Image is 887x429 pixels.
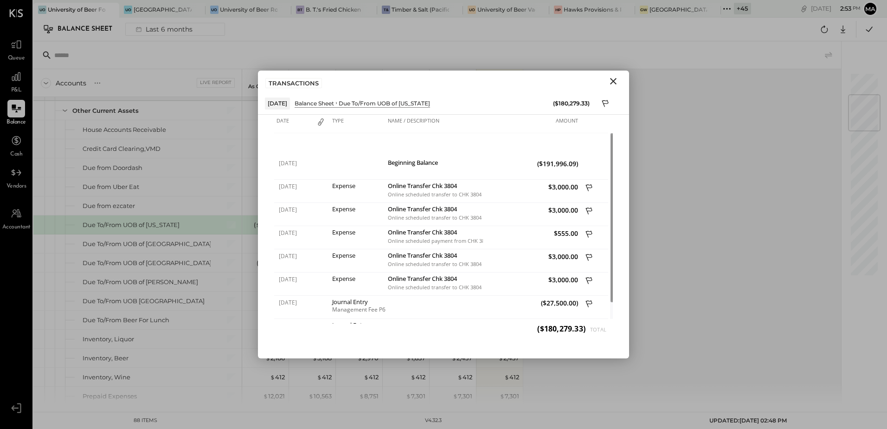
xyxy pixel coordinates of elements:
div: Hawks Provisions & Public House [564,6,621,13]
div: copy link [799,4,809,13]
div: 88 items [134,417,157,424]
span: ($180,279.33) [537,324,585,334]
div: Amount [483,115,580,133]
div: Online scheduled payment from CHK 3804 [388,238,481,244]
span: $3,000.00 [485,252,578,261]
div: Balance Sheet [295,99,334,107]
div: [GEOGRAPHIC_DATA] [649,6,707,13]
div: 7,301 [453,392,472,401]
div: Online scheduled transfer to CHK 3804 Confirmation# 1980896378 [388,284,481,291]
span: $ [317,373,322,381]
span: Total [585,326,606,333]
div: 7,301 [406,392,425,401]
span: $3,000.00 [485,182,578,191]
a: Queue [0,36,32,63]
div: Online Transfer Chk 3804 [388,182,481,191]
span: Balance [6,118,26,127]
div: Online scheduled transfer to CHK 3804 Confirmation# 1975014636 [388,191,481,198]
div: TRANSACTIONS [265,78,322,88]
span: $3,000.00 [485,275,578,284]
span: $ [312,354,317,362]
div: 412 [457,373,472,382]
div: Uo [124,6,132,14]
div: 412 [411,373,425,382]
div: Last 6 months [130,23,196,35]
div: Due To/From UOB of [US_STATE] [339,99,430,107]
div: [DATE] [265,97,290,109]
a: Vendors [0,164,32,191]
span: $ [270,373,275,381]
div: 412 [317,373,332,382]
span: Accountant [2,223,31,232]
div: Due from Doordash [83,163,142,172]
span: [DATE] [279,275,309,283]
a: P&L [0,68,32,95]
div: ( 22,200 ) [257,259,285,267]
button: Ma [863,1,878,16]
div: Expense [332,275,383,282]
div: Beginning Balance [388,159,481,168]
a: Cash [0,132,32,159]
div: 10,563 [309,392,332,401]
div: B. T.'s Fried Chicken [306,6,361,13]
span: $ [359,392,364,400]
span: [DATE] [279,322,309,330]
div: Journal Entry [332,299,383,305]
div: Timber & Salt (Pacific Dining CA1 LLC) [392,6,449,13]
div: 412 [270,373,285,382]
div: Online Transfer Chk 3804 [388,252,481,261]
p: As of [DATE] [248,83,283,90]
span: $ [364,373,369,381]
div: Online Transfer Chk 3804 [388,206,481,214]
div: Due To/From UOB [GEOGRAPHIC_DATA] [83,297,205,305]
div: Due from ezcater [83,201,135,210]
div: Other Current Assets [72,106,139,115]
span: [DATE] [279,299,309,306]
div: Date [274,115,311,133]
div: University of Beer Roseville [220,6,277,13]
div: House Accounts Receivable [83,125,166,134]
div: Prepaid Expenses [83,392,137,401]
span: $ [498,354,503,362]
span: [DATE] [279,206,309,214]
div: GW [640,6,648,14]
div: Due To/From UOB of [GEOGRAPHIC_DATA] [83,240,212,248]
span: $27,500.00 [485,322,578,331]
div: HP [554,6,562,14]
span: ($27,500.00) [485,299,578,307]
div: Online Transfer Chk 3804 [388,275,481,284]
div: University of Beer Vacaville [477,6,535,13]
div: University of Beer Folsom [48,6,105,13]
span: $ [453,392,458,400]
div: 412 [504,373,519,382]
div: Management Fee P6 [332,306,383,313]
div: 12,021 [263,392,285,401]
span: $ [411,373,416,381]
div: Due To/From UOB of [GEOGRAPHIC_DATA] [83,259,212,267]
div: ($180,279.33) [553,99,590,107]
span: Vendors [6,182,26,191]
span: $ [451,354,456,362]
div: Type [330,115,386,133]
button: Close [605,75,622,87]
span: $ [265,354,270,362]
span: UPDATED: [DATE] 02:48 PM [709,417,787,424]
div: Inventory, Liquor [83,335,134,344]
div: Due from Uber Eat [83,182,139,191]
div: 7,301 [500,392,519,401]
div: Inventory, Beer [83,354,129,363]
span: $555.00 [485,229,578,238]
div: [DATE] [811,4,861,13]
div: Uo [210,6,219,14]
span: [DATE] [279,252,309,260]
div: Live Report [197,78,235,87]
div: v 4.32.3 [425,417,442,424]
div: Online scheduled transfer to CHK 3804 Confirmation# 1979227750 [388,261,481,267]
span: $ [406,392,411,400]
div: Due To/From UOB of [US_STATE] [83,221,180,229]
span: $ [406,354,411,362]
div: Journal Entry [332,322,383,328]
div: Expense [332,229,383,235]
span: [DATE] [279,182,309,190]
div: 412 [364,373,379,382]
